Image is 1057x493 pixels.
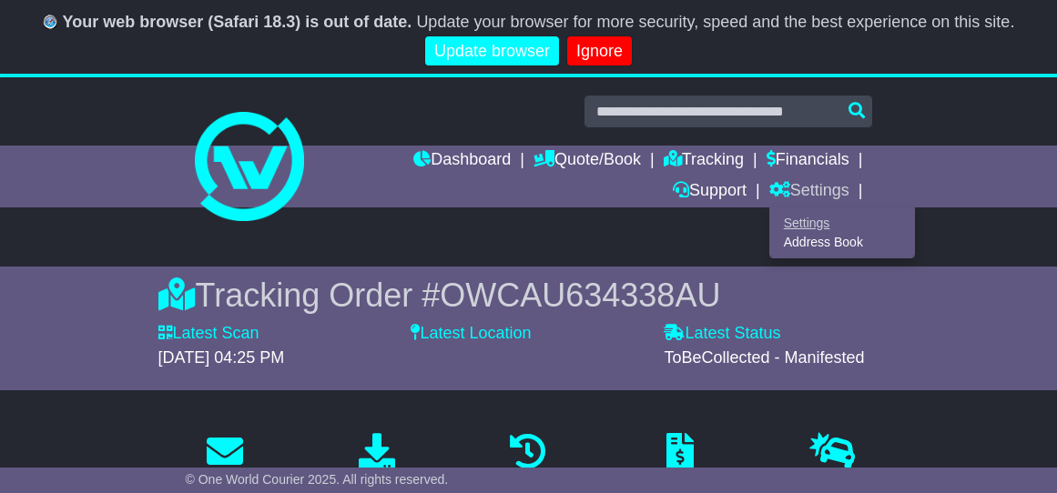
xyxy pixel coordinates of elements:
[567,36,632,66] a: Ignore
[416,13,1014,31] span: Update your browser for more security, speed and the best experience on this site.
[673,176,747,207] a: Support
[664,324,780,344] label: Latest Status
[664,146,744,176] a: Tracking
[664,348,864,367] span: ToBeCollected - Manifested
[413,146,511,176] a: Dashboard
[767,146,849,176] a: Financials
[158,276,899,315] div: Tracking Order #
[770,213,914,233] a: Settings
[63,13,412,31] b: Your web browser (Safari 18.3) is out of date.
[411,324,531,344] label: Latest Location
[440,277,720,314] span: OWCAU634338AU
[769,207,915,258] div: Quote/Book
[186,472,449,487] span: © One World Courier 2025. All rights reserved.
[425,36,559,66] a: Update browser
[158,348,285,367] span: [DATE] 04:25 PM
[534,146,641,176] a: Quote/Book
[769,176,849,207] a: Settings
[770,233,914,253] a: Address Book
[158,324,259,344] label: Latest Scan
